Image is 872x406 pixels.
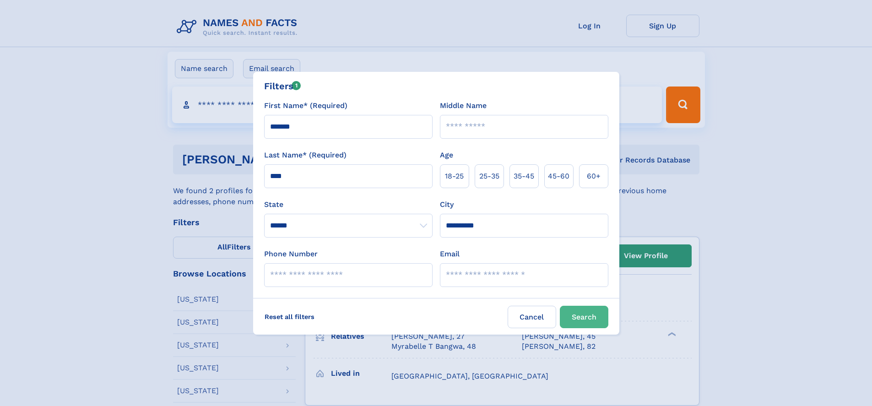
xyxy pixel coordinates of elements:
[587,171,601,182] span: 60+
[479,171,499,182] span: 25‑35
[440,100,487,111] label: Middle Name
[445,171,464,182] span: 18‑25
[560,306,608,328] button: Search
[264,100,347,111] label: First Name* (Required)
[440,249,460,260] label: Email
[514,171,534,182] span: 35‑45
[264,79,301,93] div: Filters
[259,306,320,328] label: Reset all filters
[440,199,454,210] label: City
[264,199,433,210] label: State
[264,150,347,161] label: Last Name* (Required)
[548,171,569,182] span: 45‑60
[440,150,453,161] label: Age
[508,306,556,328] label: Cancel
[264,249,318,260] label: Phone Number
